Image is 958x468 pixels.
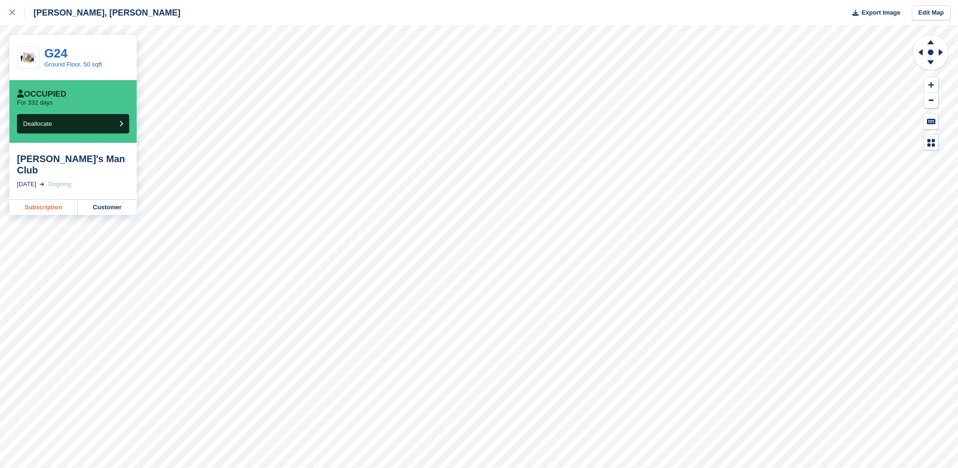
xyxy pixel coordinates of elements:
[924,135,938,150] button: Map Legend
[847,5,901,21] button: Export Image
[17,90,66,99] div: Occupied
[9,200,78,215] a: Subscription
[924,77,938,93] button: Zoom In
[48,180,71,189] div: Ongoing
[912,5,950,21] a: Edit Map
[78,200,137,215] a: Customer
[17,180,36,189] div: [DATE]
[44,46,67,60] a: G24
[17,49,39,66] img: 50-sqft-unit.jpg
[924,93,938,108] button: Zoom Out
[25,7,180,18] div: [PERSON_NAME], [PERSON_NAME]
[40,182,44,186] img: arrow-right-light-icn-cde0832a797a2874e46488d9cf13f60e5c3a73dbe684e267c42b8395dfbc2abf.svg
[17,99,53,107] p: For 332 days
[44,61,102,68] a: Ground Floor, 50 sqft
[23,120,52,127] span: Deallocate
[924,114,938,129] button: Keyboard Shortcuts
[861,8,900,17] span: Export Image
[17,153,129,176] div: [PERSON_NAME]'s Man Club
[17,114,129,133] button: Deallocate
